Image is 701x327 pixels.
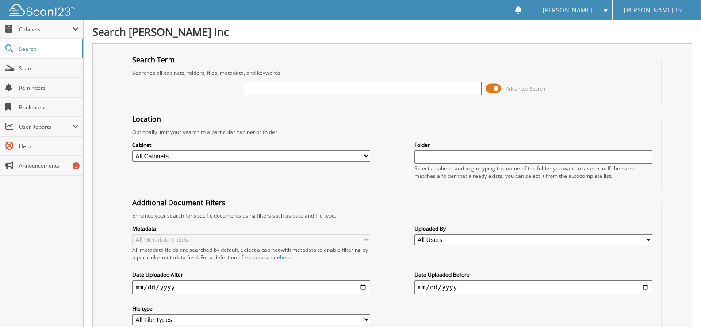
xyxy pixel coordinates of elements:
label: Date Uploaded Before [414,271,652,278]
div: Select a cabinet and begin typing the name of the folder you want to search in. If the name match... [414,165,652,180]
span: [PERSON_NAME] [543,8,592,13]
label: Cabinet [132,141,370,149]
span: Bookmarks [19,104,79,111]
a: here [280,254,291,261]
span: Advanced Search [506,85,545,92]
div: All metadata fields are searched by default. Select a cabinet with metadata to enable filtering b... [132,246,370,261]
div: Optionally limit your search to a particular cabinet or folder [128,128,657,136]
div: 2 [73,162,80,169]
input: end [414,280,652,294]
input: start [132,280,370,294]
div: Enhance your search for specific documents using filters such as date and file type. [128,212,657,219]
span: [PERSON_NAME] Inc [624,8,684,13]
label: Date Uploaded After [132,271,370,278]
label: Metadata [132,225,370,232]
h1: Search [PERSON_NAME] Inc [92,24,692,39]
span: Scan [19,65,79,72]
span: Search [19,45,77,53]
span: Reminders [19,84,79,92]
img: scan123-logo-white.svg [9,4,75,16]
label: Uploaded By [414,225,652,232]
legend: Search Term [128,55,179,65]
span: Cabinets [19,26,73,33]
span: Help [19,142,79,150]
legend: Additional Document Filters [128,198,230,208]
label: Folder [414,141,652,149]
div: Searches all cabinets, folders, files, metadata, and keywords [128,69,657,77]
span: User Reports [19,123,73,131]
label: File type [132,305,370,312]
legend: Location [128,114,165,124]
span: Announcements [19,162,79,169]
